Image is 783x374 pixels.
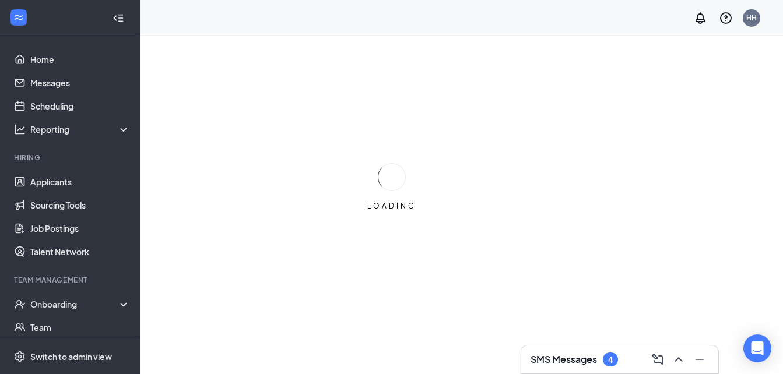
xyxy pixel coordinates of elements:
[14,124,26,135] svg: Analysis
[690,350,709,369] button: Minimize
[693,11,707,25] svg: Notifications
[113,12,124,24] svg: Collapse
[30,170,130,193] a: Applicants
[531,353,597,366] h3: SMS Messages
[30,240,130,263] a: Talent Network
[14,275,128,285] div: Team Management
[13,12,24,23] svg: WorkstreamLogo
[672,352,686,366] svg: ChevronUp
[30,193,130,217] a: Sourcing Tools
[651,352,665,366] svg: ComposeMessage
[30,298,120,310] div: Onboarding
[363,201,421,211] div: LOADING
[743,334,771,362] div: Open Intercom Messenger
[693,352,707,366] svg: Minimize
[669,350,688,369] button: ChevronUp
[30,217,130,240] a: Job Postings
[608,355,613,365] div: 4
[719,11,733,25] svg: QuestionInfo
[14,351,26,362] svg: Settings
[30,124,131,135] div: Reporting
[30,48,130,71] a: Home
[30,71,130,94] a: Messages
[30,94,130,118] a: Scheduling
[30,351,112,362] div: Switch to admin view
[14,153,128,163] div: Hiring
[746,13,757,23] div: HH
[30,316,130,339] a: Team
[14,298,26,310] svg: UserCheck
[648,350,667,369] button: ComposeMessage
